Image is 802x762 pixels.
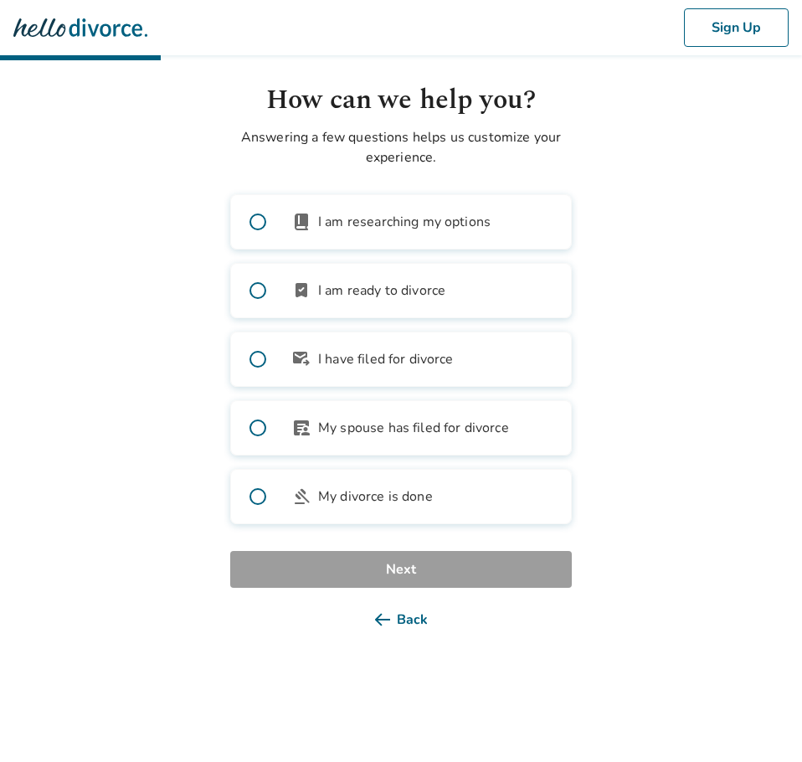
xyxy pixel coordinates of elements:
[684,8,789,47] button: Sign Up
[291,212,311,232] span: book_2
[230,80,572,121] h1: How can we help you?
[291,281,311,301] span: bookmark_check
[718,682,802,762] iframe: Chat Widget
[318,281,445,301] span: I am ready to divorce
[318,212,491,232] span: I am researching my options
[230,551,572,588] button: Next
[318,487,433,507] span: My divorce is done
[13,11,147,44] img: Hello Divorce Logo
[318,349,454,369] span: I have filed for divorce
[291,349,311,369] span: outgoing_mail
[318,418,509,438] span: My spouse has filed for divorce
[230,127,572,167] p: Answering a few questions helps us customize your experience.
[291,487,311,507] span: gavel
[230,601,572,638] button: Back
[291,418,311,438] span: article_person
